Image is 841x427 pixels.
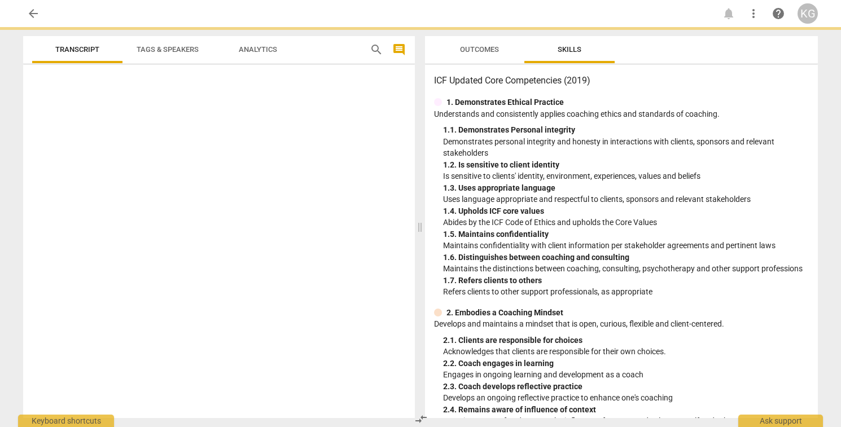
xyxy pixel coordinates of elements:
[443,228,809,240] div: 1. 5. Maintains confidentiality
[27,7,40,20] span: arrow_back
[414,412,428,426] span: compare_arrows
[443,358,809,369] div: 2. 2. Coach engages in learning
[434,74,809,87] h3: ICF Updated Core Competencies (2019)
[443,392,809,404] p: Develops an ongoing reflective practice to enhance one's coaching
[443,404,809,416] div: 2. 4. Remains aware of influence of context
[443,136,809,159] p: Demonstrates personal integrity and honesty in interactions with clients, sponsors and relevant s...
[434,318,809,330] p: Develops and maintains a mindset that is open, curious, flexible and client-centered.
[772,7,785,20] span: help
[738,415,823,427] div: Ask support
[443,369,809,381] p: Engages in ongoing learning and development as a coach
[137,45,199,54] span: Tags & Speakers
[434,108,809,120] p: Understands and consistently applies coaching ethics and standards of coaching.
[18,415,114,427] div: Keyboard shortcuts
[370,43,383,56] span: search
[443,182,809,194] div: 1. 3. Uses appropriate language
[446,96,564,108] p: 1. Demonstrates Ethical Practice
[367,41,386,59] button: Search
[443,193,809,205] p: Uses language appropriate and respectful to clients, sponsors and relevant stakeholders
[443,381,809,393] div: 2. 3. Coach develops reflective practice
[747,7,760,20] span: more_vert
[443,252,809,263] div: 1. 6. Distinguishes between coaching and consulting
[443,286,809,298] p: Refers clients to other support professionals, as appropriate
[392,43,406,56] span: comment
[443,240,809,252] p: Maintains confidentiality with client information per stakeholder agreements and pertinent laws
[443,334,809,346] div: 2. 1. Clients are responsible for choices
[443,346,809,358] p: Acknowledges that clients are responsible for their own choices.
[558,45,581,54] span: Skills
[768,3,789,24] a: Help
[443,217,809,228] p: Abides by the ICF Code of Ethics and upholds the Core Values
[390,41,408,59] button: Show/Hide comments
[443,159,809,171] div: 1. 2. Is sensitive to client identity
[55,45,99,54] span: Transcript
[443,205,809,217] div: 1. 4. Upholds ICF core values
[446,307,563,319] p: 2. Embodies a Coaching Mindset
[443,170,809,182] p: Is sensitive to clients' identity, environment, experiences, values and beliefs
[443,263,809,275] p: Maintains the distinctions between coaching, consulting, psychotherapy and other support professions
[798,3,818,24] button: KG
[239,45,277,54] span: Analytics
[460,45,499,54] span: Outcomes
[443,275,809,287] div: 1. 7. Refers clients to others
[443,415,809,427] p: Remains aware of and open to the influence of context and culture on self and others
[443,124,809,136] div: 1. 1. Demonstrates Personal integrity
